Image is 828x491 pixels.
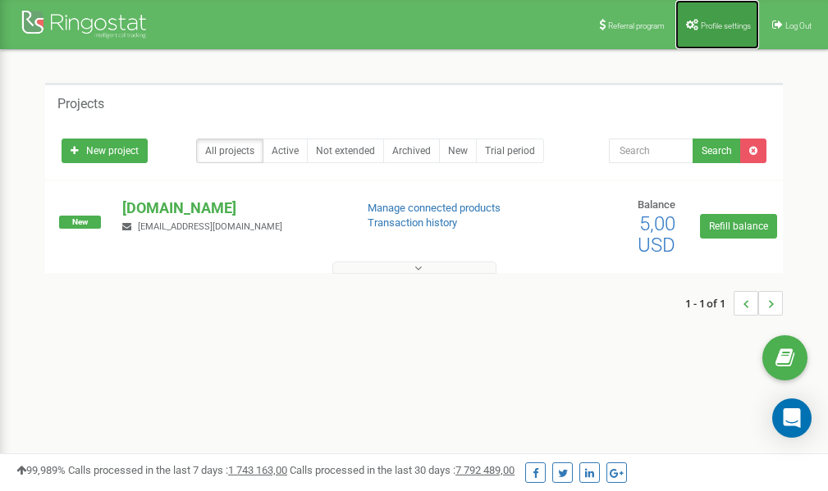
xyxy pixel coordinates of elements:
[122,198,341,219] p: [DOMAIN_NAME]
[785,21,812,30] span: Log Out
[196,139,263,163] a: All projects
[383,139,440,163] a: Archived
[68,464,287,476] span: Calls processed in the last 7 days :
[608,21,665,30] span: Referral program
[368,216,457,229] a: Transaction history
[57,97,104,111] h5: Projects
[638,198,675,211] span: Balance
[368,202,501,214] a: Manage connected products
[16,464,66,476] span: 99,989%
[307,139,384,163] a: Not extended
[62,139,148,163] a: New project
[700,214,777,239] a: Refill balance
[290,464,515,476] span: Calls processed in the last 30 days :
[609,139,693,163] input: Search
[138,221,282,232] span: [EMAIL_ADDRESS][DOMAIN_NAME]
[772,398,812,438] div: Open Intercom Messenger
[693,139,741,163] button: Search
[476,139,544,163] a: Trial period
[263,139,308,163] a: Active
[701,21,751,30] span: Profile settings
[455,464,515,476] u: 7 792 489,00
[638,212,675,257] span: 5,00 USD
[439,139,477,163] a: New
[228,464,287,476] u: 1 743 163,00
[59,216,101,229] span: New
[685,275,783,332] nav: ...
[685,291,734,316] span: 1 - 1 of 1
